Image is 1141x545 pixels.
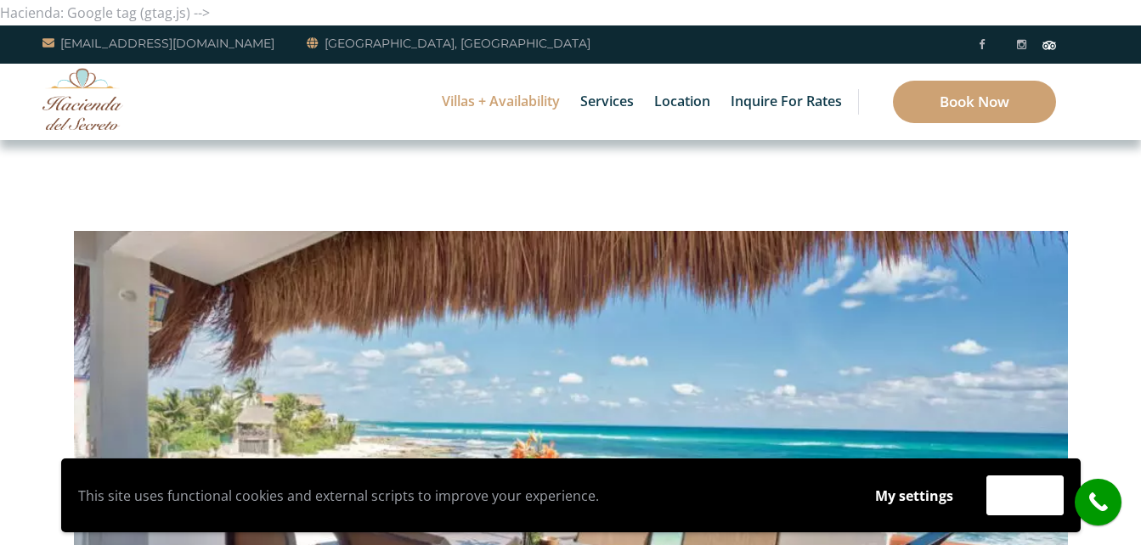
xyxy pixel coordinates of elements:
[1079,483,1117,521] i: call
[986,475,1064,515] button: Accept
[859,476,969,515] button: My settings
[42,33,274,53] a: [EMAIL_ADDRESS][DOMAIN_NAME]
[1075,479,1121,525] a: call
[42,68,123,130] img: Awesome Logo
[78,483,842,508] p: This site uses functional cookies and external scripts to improve your experience.
[433,64,568,140] a: Villas + Availability
[307,33,590,53] a: [GEOGRAPHIC_DATA], [GEOGRAPHIC_DATA]
[572,64,642,140] a: Services
[646,64,719,140] a: Location
[893,81,1056,123] a: Book Now
[722,64,850,140] a: Inquire for Rates
[1042,41,1056,49] img: Tripadvisor_logomark.svg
